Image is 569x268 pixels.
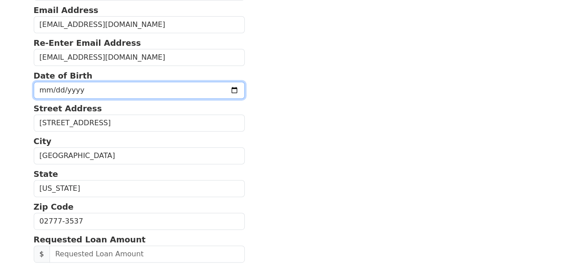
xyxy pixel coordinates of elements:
[34,5,99,15] strong: Email Address
[34,213,245,230] input: Zip Code
[34,71,93,80] strong: Date of Birth
[34,16,245,33] input: Email Address
[34,38,141,48] strong: Re-Enter Email Address
[49,246,245,263] input: Requested Loan Amount
[34,147,245,164] input: City
[34,114,245,132] input: Street Address
[34,246,50,263] span: $
[34,49,245,66] input: Re-Enter Email Address
[34,136,52,146] strong: City
[34,104,102,113] strong: Street Address
[34,202,74,211] strong: Zip Code
[34,235,146,244] strong: Requested Loan Amount
[34,169,58,179] strong: State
